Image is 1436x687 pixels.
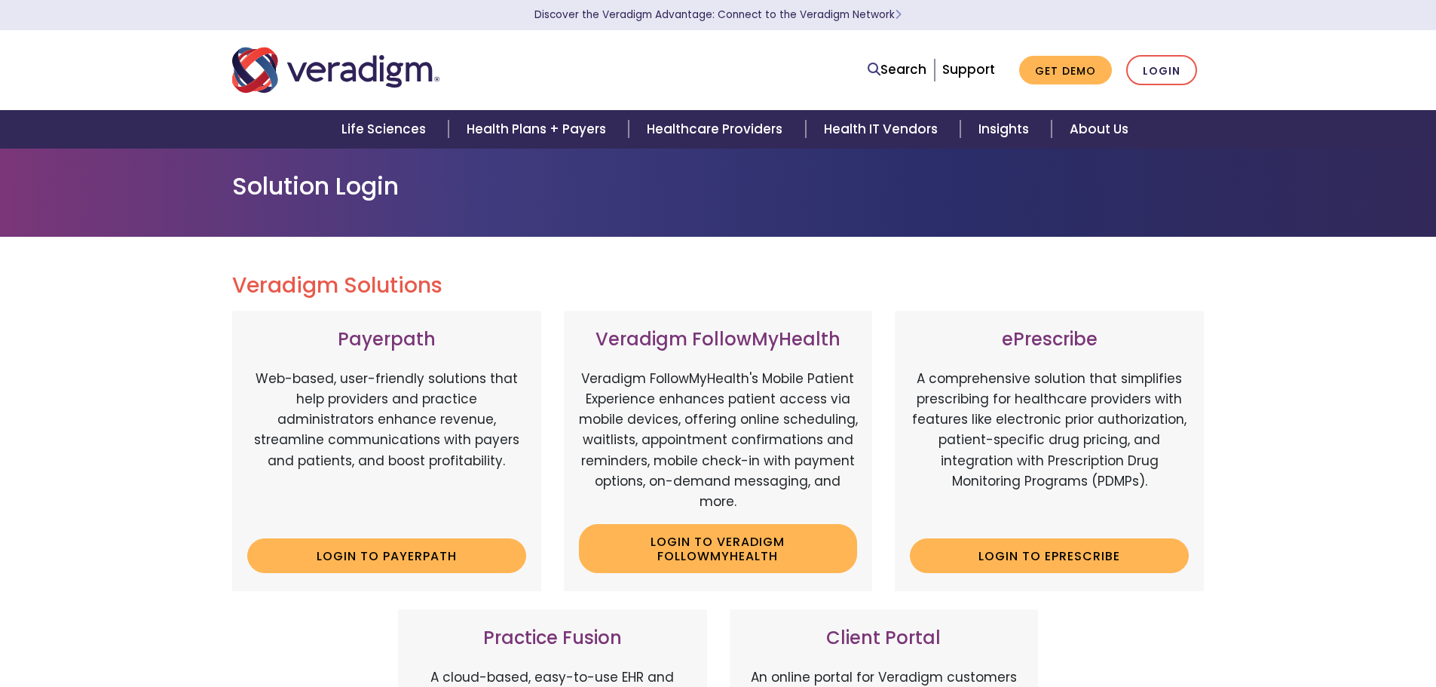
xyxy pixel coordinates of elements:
[910,329,1189,351] h3: ePrescribe
[247,369,526,527] p: Web-based, user-friendly solutions that help providers and practice administrators enhance revenu...
[247,538,526,573] a: Login to Payerpath
[806,110,960,149] a: Health IT Vendors
[960,110,1052,149] a: Insights
[910,538,1189,573] a: Login to ePrescribe
[579,329,858,351] h3: Veradigm FollowMyHealth
[579,369,858,512] p: Veradigm FollowMyHealth's Mobile Patient Experience enhances patient access via mobile devices, o...
[1019,56,1112,85] a: Get Demo
[629,110,805,149] a: Healthcare Providers
[232,273,1205,299] h2: Veradigm Solutions
[868,60,926,80] a: Search
[534,8,902,22] a: Discover the Veradigm Advantage: Connect to the Veradigm NetworkLearn More
[895,8,902,22] span: Learn More
[910,369,1189,527] p: A comprehensive solution that simplifies prescribing for healthcare providers with features like ...
[579,524,858,573] a: Login to Veradigm FollowMyHealth
[232,45,439,95] img: Veradigm logo
[449,110,629,149] a: Health Plans + Payers
[323,110,449,149] a: Life Sciences
[247,329,526,351] h3: Payerpath
[745,627,1024,649] h3: Client Portal
[1126,55,1197,86] a: Login
[232,172,1205,201] h1: Solution Login
[942,60,995,78] a: Support
[413,627,692,649] h3: Practice Fusion
[1052,110,1147,149] a: About Us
